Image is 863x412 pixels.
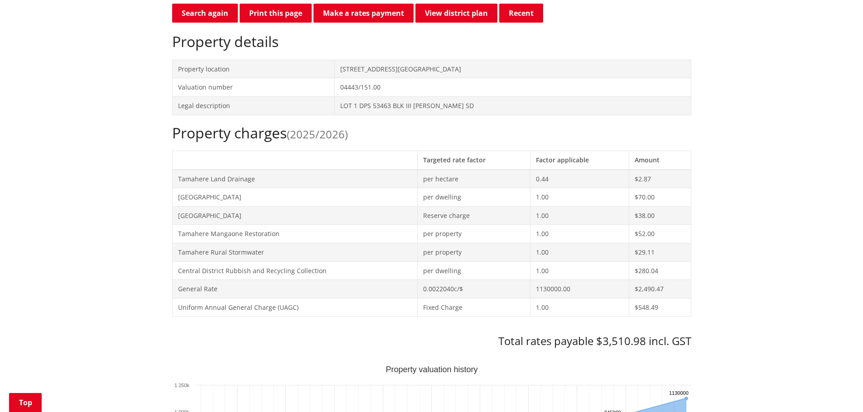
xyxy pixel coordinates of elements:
td: $2,490.47 [629,280,691,298]
button: Recent [499,4,543,23]
a: Make a rates payment [313,4,414,23]
h2: Property charges [172,124,691,142]
td: Property location [172,60,335,78]
td: Reserve charge [417,206,530,225]
td: 1.00 [530,188,629,207]
td: 1.00 [530,243,629,261]
td: [GEOGRAPHIC_DATA] [172,188,417,207]
text: Property valuation history [386,365,477,374]
td: Valuation number [172,78,335,97]
td: Legal description [172,96,335,115]
a: View district plan [415,4,497,23]
td: $38.00 [629,206,691,225]
td: 04443/151.00 [335,78,691,97]
td: Tamahere Land Drainage [172,170,417,188]
td: 0.44 [530,170,629,188]
td: per hectare [417,170,530,188]
td: $2.87 [629,170,691,188]
td: LOT 1 DPS 53463 BLK III [PERSON_NAME] SD [335,96,691,115]
td: per dwelling [417,188,530,207]
td: $548.49 [629,298,691,317]
td: 1.00 [530,225,629,243]
td: per property [417,225,530,243]
td: 1.00 [530,298,629,317]
td: $52.00 [629,225,691,243]
td: per dwelling [417,261,530,280]
path: Sunday, Jun 30, 12:00, 1,130,000. Capital Value. [684,397,688,400]
text: 1 250k [174,383,189,388]
button: Print this page [240,4,312,23]
th: Amount [629,151,691,169]
td: General Rate [172,280,417,298]
td: Uniform Annual General Charge (UAGC) [172,298,417,317]
td: 0.0022040c/$ [417,280,530,298]
td: Central District Rubbish and Recycling Collection [172,261,417,280]
td: Tamahere Rural Stormwater [172,243,417,261]
h3: Total rates payable $3,510.98 incl. GST [172,335,691,348]
td: Tamahere Mangaone Restoration [172,225,417,243]
td: $29.11 [629,243,691,261]
h2: Property details [172,33,691,50]
td: [GEOGRAPHIC_DATA] [172,206,417,225]
th: Factor applicable [530,151,629,169]
td: 1.00 [530,261,629,280]
iframe: Messenger Launcher [821,374,854,407]
th: Targeted rate factor [417,151,530,169]
td: [STREET_ADDRESS][GEOGRAPHIC_DATA] [335,60,691,78]
td: $70.00 [629,188,691,207]
td: $280.04 [629,261,691,280]
td: per property [417,243,530,261]
td: 1130000.00 [530,280,629,298]
td: Fixed Charge [417,298,530,317]
td: 1.00 [530,206,629,225]
a: Top [9,393,42,412]
a: Search again [172,4,238,23]
text: 1130000 [669,390,689,396]
span: (2025/2026) [287,127,348,142]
